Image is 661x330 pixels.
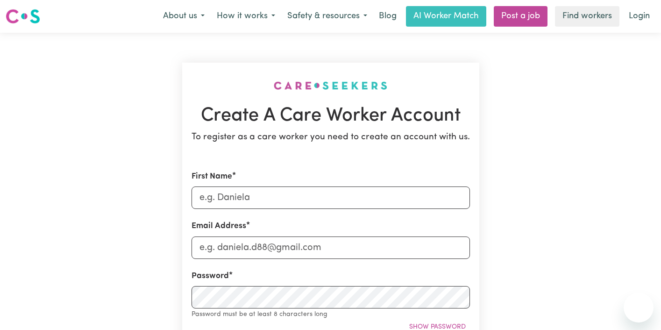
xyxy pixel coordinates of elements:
input: e.g. daniela.d88@gmail.com [192,237,470,259]
button: Safety & resources [281,7,373,26]
a: Find workers [555,6,619,27]
label: Email Address [192,220,246,232]
h1: Create A Care Worker Account [192,105,470,127]
img: Careseekers logo [6,8,40,25]
label: First Name [192,171,232,183]
a: AI Worker Match [406,6,486,27]
input: e.g. Daniela [192,187,470,209]
a: Blog [373,6,402,27]
iframe: Button to launch messaging window [624,293,654,323]
button: How it works [211,7,281,26]
p: To register as a care worker you need to create an account with us. [192,131,470,144]
a: Post a job [494,6,547,27]
a: Login [623,6,655,27]
a: Careseekers logo [6,6,40,27]
label: Password [192,270,229,282]
button: About us [157,7,211,26]
small: Password must be at least 8 characters long [192,311,327,318]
